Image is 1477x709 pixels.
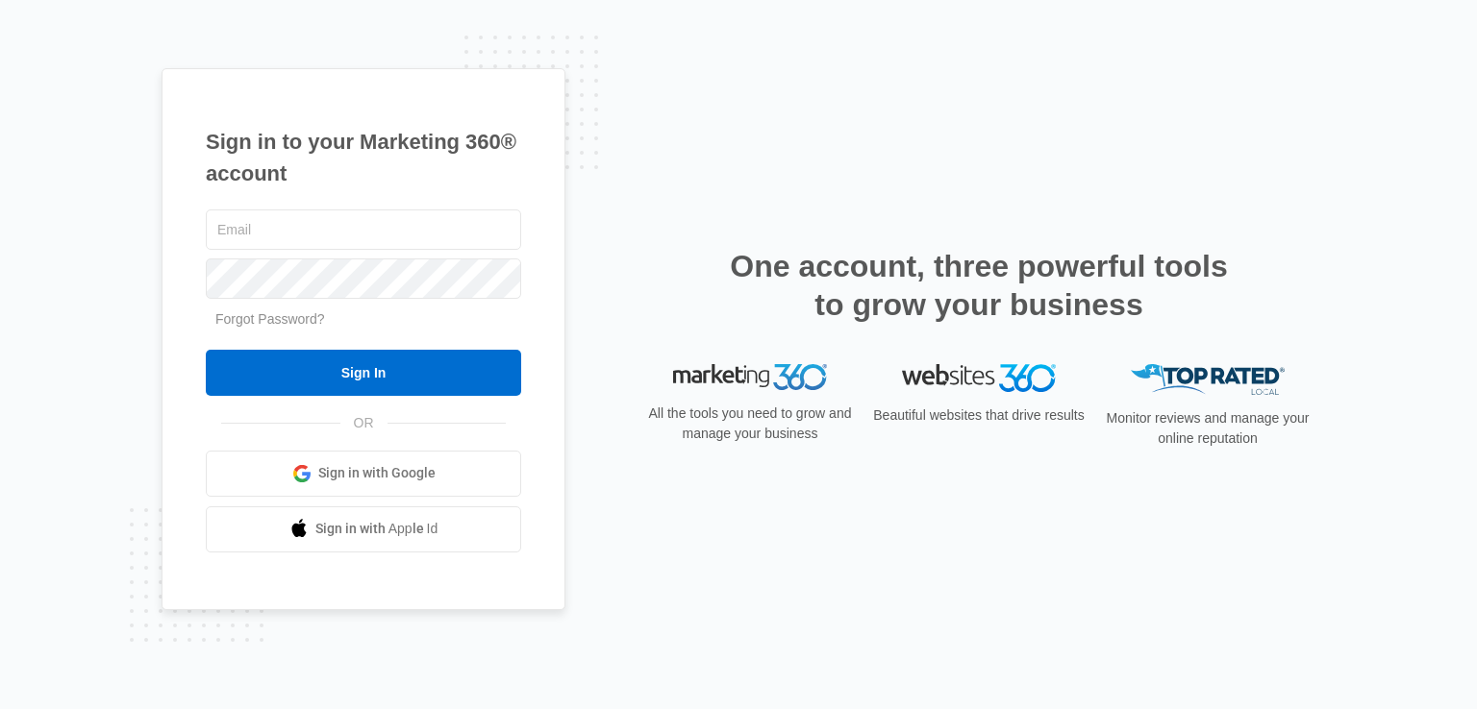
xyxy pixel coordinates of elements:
[1131,364,1285,396] img: Top Rated Local
[724,247,1234,324] h2: One account, three powerful tools to grow your business
[206,451,521,497] a: Sign in with Google
[215,311,325,327] a: Forgot Password?
[902,364,1056,392] img: Websites 360
[673,364,827,391] img: Marketing 360
[206,506,521,552] a: Sign in with Apple Id
[1100,408,1315,449] p: Monitor reviews and manage your online reputation
[206,126,521,189] h1: Sign in to your Marketing 360® account
[871,405,1087,426] p: Beautiful websites that drive results
[206,350,521,396] input: Sign In
[315,519,438,539] span: Sign in with Apple Id
[340,413,388,433] span: OR
[642,403,858,444] p: All the tools you need to grow and manage your business
[206,209,521,250] input: Email
[318,463,436,483] span: Sign in with Google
